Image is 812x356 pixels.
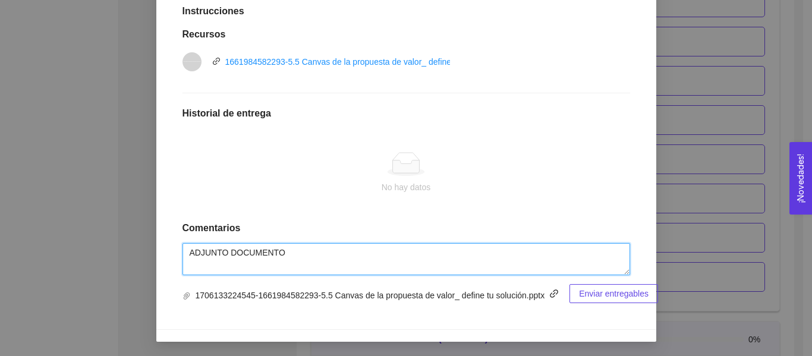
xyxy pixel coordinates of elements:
div: No hay datos [192,181,621,194]
span: paper-clip [182,292,191,300]
span: vnd.openxmlformats-officedocument.presentationml.presentation [183,61,201,62]
span: link [545,289,564,298]
span: 1706133224545-1661984582293-5.5 Canvas de la propuesta de valor_ define tu solución.pptx [182,289,545,302]
h1: Historial de entrega [182,108,630,119]
h1: Comentarios [182,222,630,234]
a: 1661984582293-5.5 Canvas de la propuesta de valor_ define tu solución.pptx [225,57,512,67]
button: Open Feedback Widget [789,142,812,215]
button: link [545,284,564,303]
span: Enviar entregables [579,287,649,300]
button: Enviar entregables [569,284,658,303]
h1: Recursos [182,29,630,40]
span: link [545,289,563,298]
textarea: ADJUNTO DOCUMENTO [182,243,630,275]
h1: Instrucciones [182,5,630,17]
span: link [212,57,221,65]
